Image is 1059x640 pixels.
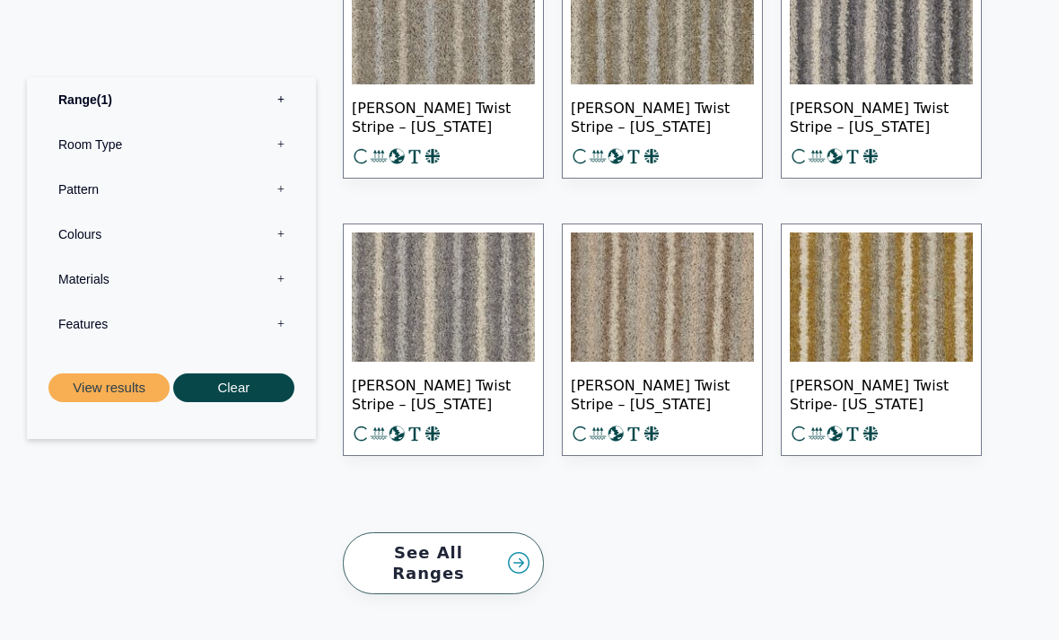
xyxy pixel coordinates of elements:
[40,166,302,211] label: Pattern
[48,373,170,402] button: View results
[343,224,544,456] a: [PERSON_NAME] Twist Stripe – [US_STATE]
[40,256,302,301] label: Materials
[40,76,302,121] label: Range
[40,211,302,256] label: Colours
[173,373,294,402] button: Clear
[790,84,973,147] span: [PERSON_NAME] Twist Stripe – [US_STATE]
[343,532,544,594] a: See All Ranges
[781,224,982,456] a: [PERSON_NAME] Twist Stripe- [US_STATE]
[352,84,535,147] span: [PERSON_NAME] Twist Stripe – [US_STATE]
[40,301,302,346] label: Features
[562,224,763,456] a: [PERSON_NAME] Twist Stripe – [US_STATE]
[97,92,112,106] span: 1
[352,232,535,362] img: Tomkinson Twist stripe - New York
[352,362,535,425] span: [PERSON_NAME] Twist Stripe – [US_STATE]
[40,121,302,166] label: Room Type
[571,232,754,362] img: Tomkinson Twist - Oklahoma
[571,84,754,147] span: [PERSON_NAME] Twist Stripe – [US_STATE]
[571,362,754,425] span: [PERSON_NAME] Twist Stripe – [US_STATE]
[790,232,973,362] img: Tomkinson Twist - Alabama stripe
[790,362,973,425] span: [PERSON_NAME] Twist Stripe- [US_STATE]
